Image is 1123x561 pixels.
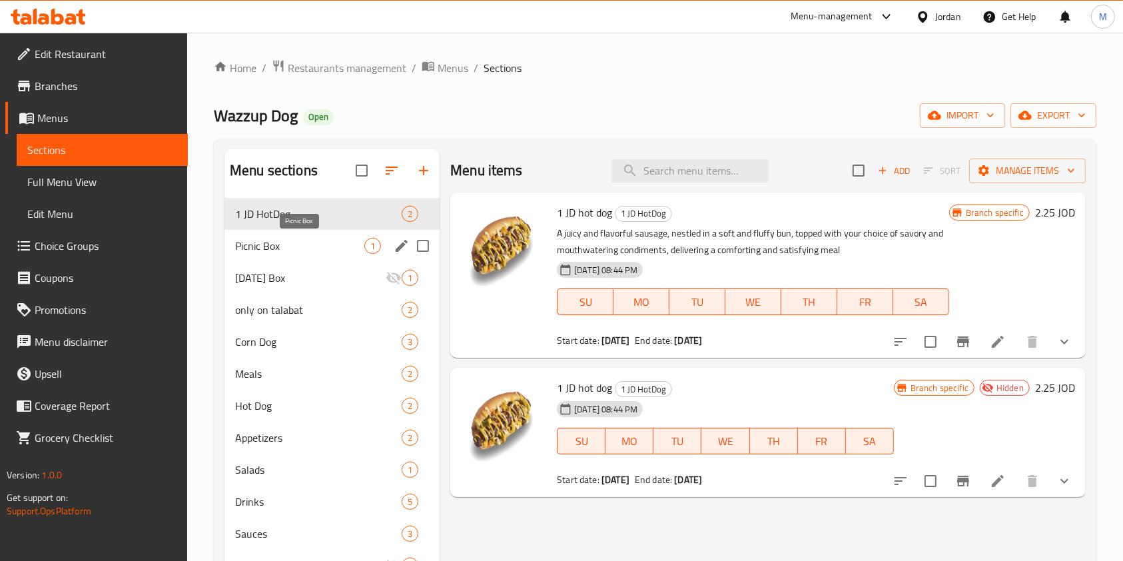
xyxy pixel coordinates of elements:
[235,334,402,350] span: Corn Dog
[947,326,979,358] button: Branch-specific-item
[402,496,418,508] span: 5
[272,59,406,77] a: Restaurants management
[402,304,418,316] span: 2
[635,332,672,349] span: End date:
[899,292,944,312] span: SA
[224,454,440,486] div: Salads1
[303,111,334,123] span: Open
[653,428,701,454] button: TU
[224,358,440,390] div: Meals2
[408,155,440,187] button: Add section
[605,428,653,454] button: MO
[851,432,889,451] span: SA
[214,59,1096,77] nav: breadcrumb
[412,60,416,76] li: /
[969,159,1086,183] button: Manage items
[474,60,478,76] li: /
[376,155,408,187] span: Sort sections
[873,161,915,181] button: Add
[7,489,68,506] span: Get support on:
[402,464,418,476] span: 1
[402,400,418,412] span: 2
[35,366,177,382] span: Upsell
[755,432,793,451] span: TH
[402,336,418,348] span: 3
[750,428,798,454] button: TH
[235,462,402,478] div: Salads
[611,159,769,183] input: search
[991,382,1029,394] span: Hidden
[5,358,188,390] a: Upsell
[893,288,949,315] button: SA
[235,270,386,286] span: [DATE] Box
[905,382,974,394] span: Branch specific
[27,142,177,158] span: Sections
[214,101,298,131] span: Wazzup Dog
[35,302,177,318] span: Promotions
[7,502,91,520] a: Support.OpsPlatform
[615,381,672,397] div: 1 JD HotDog
[5,38,188,70] a: Edit Restaurant
[303,109,334,125] div: Open
[402,526,418,542] div: items
[224,486,440,518] div: Drinks5
[1035,378,1075,397] h6: 2.25 JOD
[931,107,994,124] span: import
[262,60,266,76] li: /
[402,270,418,286] div: items
[845,157,873,185] span: Select section
[635,471,672,488] span: End date:
[787,292,832,312] span: TH
[235,206,402,222] span: 1 JD HotDog
[438,60,468,76] span: Menus
[1099,9,1107,24] span: M
[707,432,744,451] span: WE
[450,161,523,181] h2: Menu items
[422,59,468,77] a: Menus
[798,428,846,454] button: FR
[876,163,912,179] span: Add
[1048,326,1080,358] button: show more
[235,398,402,414] div: Hot Dog
[224,262,440,294] div: [DATE] Box1
[557,378,612,398] span: 1 JD hot dog
[402,432,418,444] span: 2
[803,432,841,451] span: FR
[563,292,608,312] span: SU
[288,60,406,76] span: Restaurants management
[5,70,188,102] a: Branches
[402,494,418,510] div: items
[35,334,177,350] span: Menu disclaimer
[1048,465,1080,497] button: show more
[557,471,599,488] span: Start date:
[17,166,188,198] a: Full Menu View
[791,9,873,25] div: Menu-management
[402,528,418,540] span: 3
[7,466,39,484] span: Version:
[5,262,188,294] a: Coupons
[35,398,177,414] span: Coverage Report
[613,288,669,315] button: MO
[392,236,412,256] button: edit
[557,225,948,259] p: A juicy and flavorful sausage, nestled in a soft and fluffy bun, topped with your choice of savor...
[235,366,402,382] span: Meals
[35,78,177,94] span: Branches
[615,382,671,397] span: 1 JD HotDog
[563,432,600,451] span: SU
[27,174,177,190] span: Full Menu View
[1016,465,1048,497] button: delete
[885,326,917,358] button: sort-choices
[224,230,440,262] div: Picnic Box1edit
[873,161,915,181] span: Add item
[557,203,612,223] span: 1 JD hot dog
[1016,326,1048,358] button: delete
[35,270,177,286] span: Coupons
[461,378,546,464] img: 1 JD hot dog
[615,206,672,222] div: 1 JD HotDog
[1035,203,1075,222] h6: 2.25 JOD
[230,161,318,181] h2: Menu sections
[619,292,664,312] span: MO
[402,368,418,380] span: 2
[37,110,177,126] span: Menus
